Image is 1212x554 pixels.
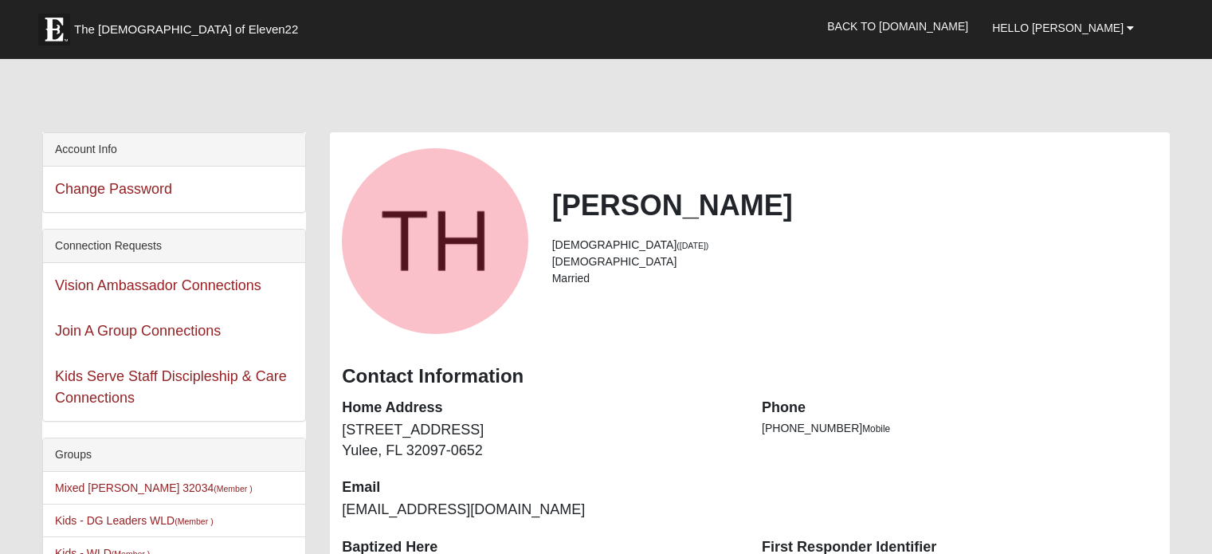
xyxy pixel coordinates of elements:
[55,368,287,406] a: Kids Serve Staff Discipleship & Care Connections
[43,230,305,263] div: Connection Requests
[552,188,1158,222] h2: [PERSON_NAME]
[342,365,1158,388] h3: Contact Information
[74,22,298,37] span: The [DEMOGRAPHIC_DATA] of Eleven22
[55,323,221,339] a: Join A Group Connections
[43,133,305,167] div: Account Info
[762,398,1158,418] dt: Phone
[30,6,349,45] a: The [DEMOGRAPHIC_DATA] of Eleven22
[762,420,1158,437] li: [PHONE_NUMBER]
[38,14,70,45] img: Eleven22 logo
[552,237,1158,253] li: [DEMOGRAPHIC_DATA]
[55,277,261,293] a: Vision Ambassador Connections
[342,398,738,418] dt: Home Address
[214,484,252,493] small: (Member )
[342,500,738,521] dd: [EMAIL_ADDRESS][DOMAIN_NAME]
[552,270,1158,287] li: Married
[677,241,708,250] small: ([DATE])
[980,8,1146,48] a: Hello [PERSON_NAME]
[552,253,1158,270] li: [DEMOGRAPHIC_DATA]
[342,148,528,334] a: View Fullsize Photo
[862,423,890,434] span: Mobile
[43,438,305,472] div: Groups
[992,22,1124,34] span: Hello [PERSON_NAME]
[175,517,213,526] small: (Member )
[55,481,253,494] a: Mixed [PERSON_NAME] 32034(Member )
[55,181,172,197] a: Change Password
[815,6,980,46] a: Back to [DOMAIN_NAME]
[342,420,738,461] dd: [STREET_ADDRESS] Yulee, FL 32097-0652
[55,514,214,527] a: Kids - DG Leaders WLD(Member )
[342,477,738,498] dt: Email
